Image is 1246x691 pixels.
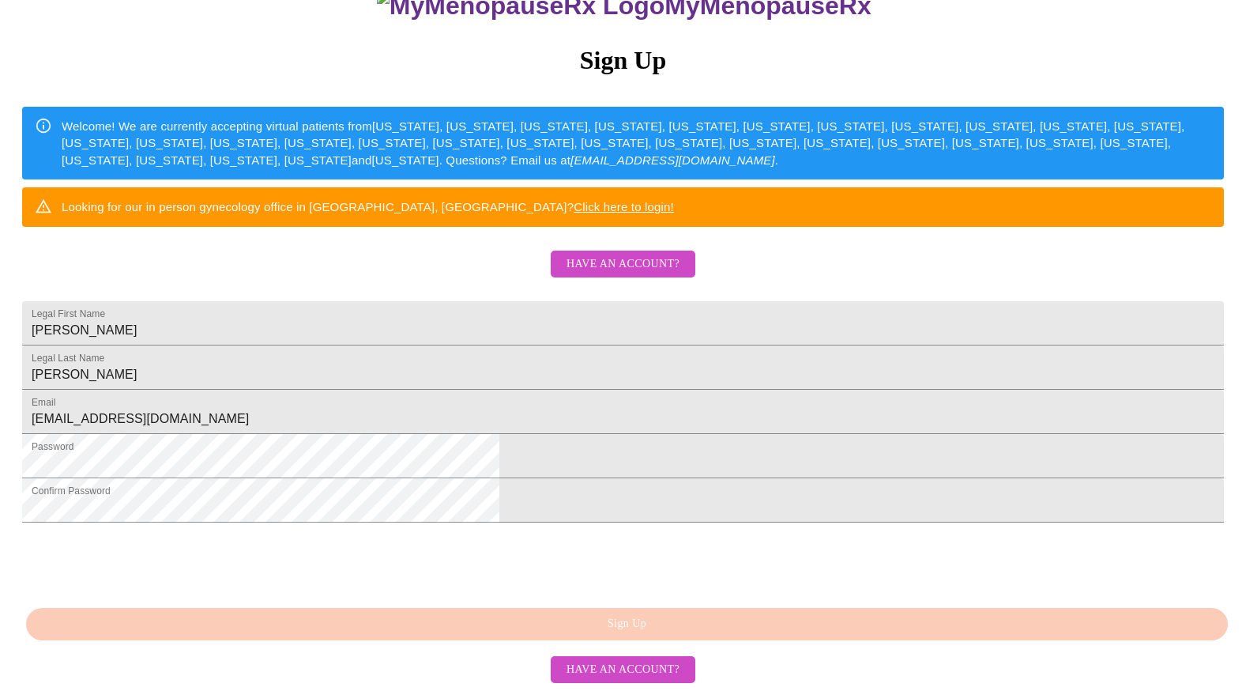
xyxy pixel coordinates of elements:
[62,192,674,221] div: Looking for our in person gynecology office in [GEOGRAPHIC_DATA], [GEOGRAPHIC_DATA]?
[567,255,679,274] span: Have an account?
[551,251,695,278] button: Have an account?
[551,656,695,684] button: Have an account?
[547,267,699,281] a: Have an account?
[570,153,775,167] em: [EMAIL_ADDRESS][DOMAIN_NAME]
[567,660,679,680] span: Have an account?
[547,661,699,674] a: Have an account?
[62,111,1211,175] div: Welcome! We are currently accepting virtual patients from [US_STATE], [US_STATE], [US_STATE], [US...
[22,531,262,592] iframe: reCAPTCHA
[22,46,1224,75] h3: Sign Up
[574,200,674,213] a: Click here to login!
